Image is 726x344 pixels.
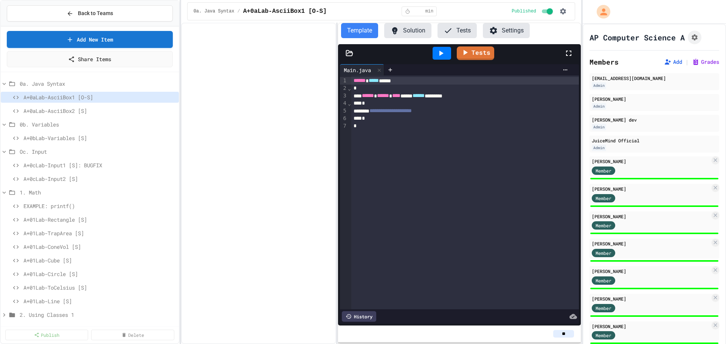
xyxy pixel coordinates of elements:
[694,314,718,336] iframe: chat widget
[23,216,176,224] span: A+01Lab-Rectangle [S]
[592,145,606,151] div: Admin
[596,332,611,339] span: Member
[685,57,689,66] span: |
[437,23,477,38] button: Tests
[592,103,606,110] div: Admin
[596,195,611,202] span: Member
[592,323,710,330] div: [PERSON_NAME]
[20,311,176,319] span: 2. Using Classes 1
[243,7,327,16] span: A+0aLab-AsciiBox1 [O-S]
[23,161,176,169] span: A+0cLab-Input1 [S]: BUGFIX
[23,93,176,101] span: A+0aLab-AsciiBox1 [O-S]
[384,23,431,38] button: Solution
[23,284,176,292] span: A+01Lab-ToCelsius [S]
[20,188,176,196] span: 1. Math
[592,268,710,275] div: [PERSON_NAME]
[457,46,494,60] a: Tests
[91,330,174,340] a: Delete
[592,158,710,165] div: [PERSON_NAME]
[20,80,176,88] span: 0a. Java Syntax
[425,8,434,14] span: min
[20,120,176,128] span: 0b. Variables
[340,92,347,100] div: 3
[663,281,718,313] iframe: chat widget
[340,64,384,76] div: Main.java
[340,85,347,92] div: 2
[592,75,717,82] div: [EMAIL_ADDRESS][DOMAIN_NAME]
[7,51,173,67] a: Share Items
[20,148,176,156] span: Oc. Input
[23,202,176,210] span: EXAMPLE: printf()
[194,8,234,14] span: 0a. Java Syntax
[23,107,176,115] span: A+0aLab-AsciiBox2 [S]
[7,31,173,48] a: Add New Item
[347,100,351,106] span: Fold line
[592,213,710,220] div: [PERSON_NAME]
[589,3,612,20] div: My Account
[589,57,619,67] h2: Members
[23,270,176,278] span: A+01Lab-Circle [S]
[347,85,351,91] span: Fold line
[7,5,173,22] button: Back to Teams
[340,107,347,115] div: 5
[341,23,378,38] button: Template
[78,9,113,17] span: Back to Teams
[592,295,710,302] div: [PERSON_NAME]
[512,8,536,14] span: Published
[23,134,176,142] span: A+0bLab-Variables [S]
[342,311,376,322] div: History
[592,240,710,247] div: [PERSON_NAME]
[23,175,176,183] span: A+0cLab-Input2 [S]
[23,297,176,305] span: A+01Lab-Line [S]
[592,137,717,144] div: JuiceMind Official
[596,277,611,284] span: Member
[596,222,611,229] span: Member
[340,115,347,122] div: 6
[592,96,717,102] div: [PERSON_NAME]
[596,305,611,312] span: Member
[340,100,347,107] div: 4
[688,31,701,44] button: Assignment Settings
[596,250,611,256] span: Member
[592,116,717,123] div: [PERSON_NAME] dev
[592,185,710,192] div: [PERSON_NAME]
[512,7,554,16] div: Content is published and visible to students
[23,229,176,237] span: A+01Lab-TrapArea [S]
[340,77,347,85] div: 1
[483,23,530,38] button: Settings
[592,124,606,130] div: Admin
[664,58,682,66] button: Add
[592,82,606,89] div: Admin
[23,256,176,264] span: A+01Lab-Cube [S]
[340,66,375,74] div: Main.java
[692,58,719,66] button: Grades
[23,243,176,251] span: A+01Lab-ConeVol [S]
[596,167,611,174] span: Member
[237,8,240,14] span: /
[589,32,685,43] h1: AP Computer Science A
[5,330,88,340] a: Publish
[340,122,347,130] div: 7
